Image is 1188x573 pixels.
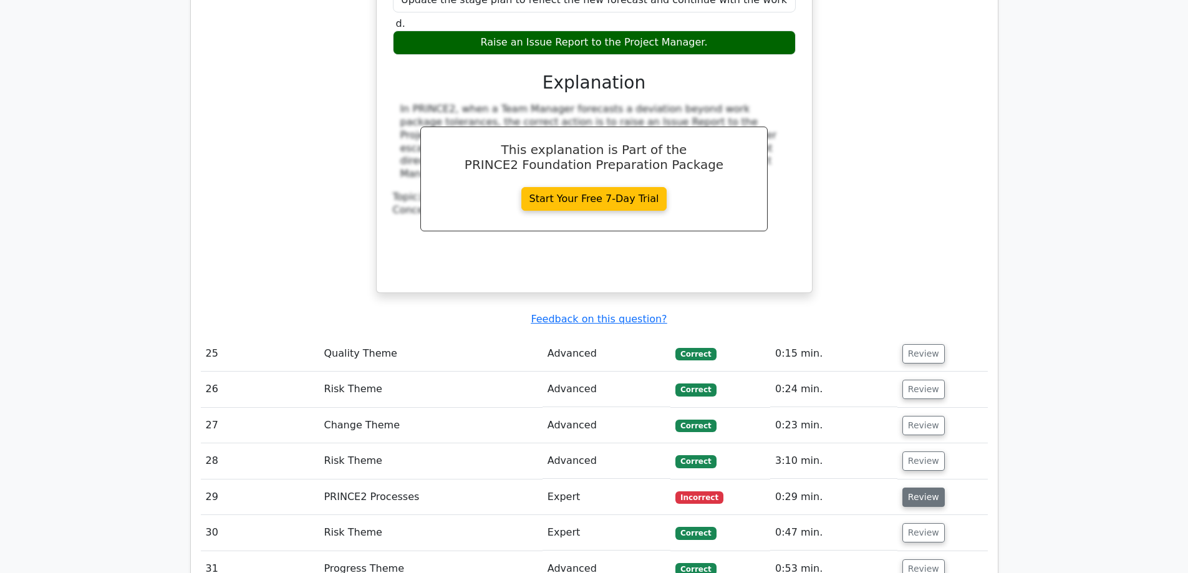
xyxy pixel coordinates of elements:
button: Review [902,344,945,364]
td: PRINCE2 Processes [319,479,542,515]
button: Review [902,416,945,435]
button: Review [902,380,945,399]
span: Correct [675,455,716,468]
td: 27 [201,408,319,443]
td: 3:10 min. [770,443,897,479]
td: 25 [201,336,319,372]
td: Risk Theme [319,515,542,551]
span: Incorrect [675,491,723,504]
div: In PRINCE2, when a Team Manager forecasts a deviation beyond work package tolerances, the correct... [400,103,788,181]
td: 0:15 min. [770,336,897,372]
td: Advanced [543,336,670,372]
td: Advanced [543,408,670,443]
td: Expert [543,515,670,551]
td: 28 [201,443,319,479]
td: 26 [201,372,319,407]
td: Advanced [543,372,670,407]
div: Concept: [393,204,796,217]
td: 0:24 min. [770,372,897,407]
span: Correct [675,383,716,396]
td: Advanced [543,443,670,479]
div: Raise an Issue Report to the Project Manager. [393,31,796,55]
td: 0:23 min. [770,408,897,443]
span: Correct [675,348,716,360]
td: Expert [543,479,670,515]
span: Correct [675,527,716,539]
button: Review [902,523,945,542]
span: Correct [675,420,716,432]
h3: Explanation [400,72,788,94]
td: 0:29 min. [770,479,897,515]
span: d. [396,17,405,29]
a: Start Your Free 7-Day Trial [521,187,667,211]
td: Quality Theme [319,336,542,372]
td: Risk Theme [319,372,542,407]
a: Feedback on this question? [531,313,667,325]
td: 29 [201,479,319,515]
button: Review [902,451,945,471]
td: Change Theme [319,408,542,443]
td: 30 [201,515,319,551]
td: Risk Theme [319,443,542,479]
div: Topic: [393,191,796,204]
button: Review [902,488,945,507]
td: 0:47 min. [770,515,897,551]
